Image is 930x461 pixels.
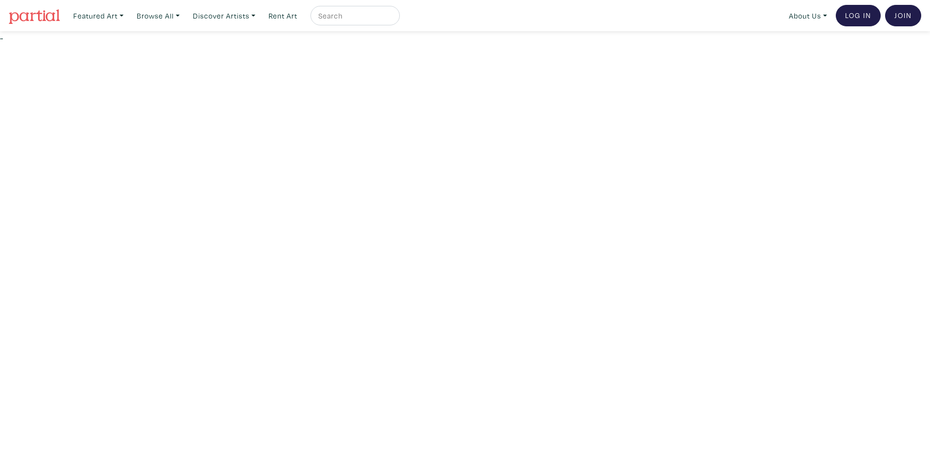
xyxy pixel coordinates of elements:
a: About Us [785,6,831,26]
a: Discover Artists [188,6,260,26]
input: Search [317,10,391,22]
a: Join [885,5,921,26]
a: Browse All [132,6,184,26]
a: Featured Art [69,6,128,26]
a: Rent Art [264,6,302,26]
a: Log In [836,5,881,26]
